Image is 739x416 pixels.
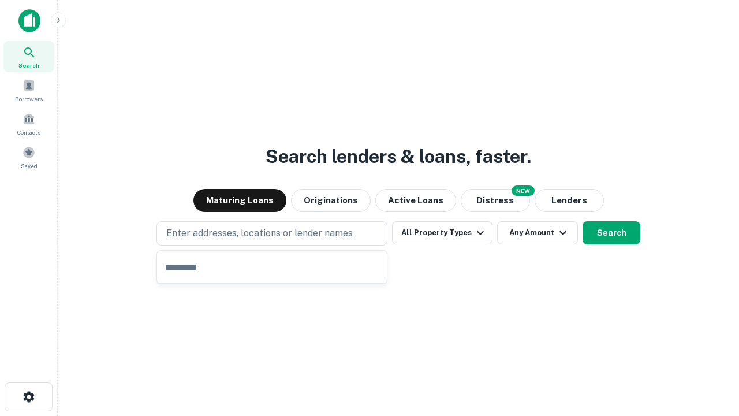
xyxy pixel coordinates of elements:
button: All Property Types [392,221,492,244]
h3: Search lenders & loans, faster. [266,143,531,170]
button: Lenders [535,189,604,212]
img: capitalize-icon.png [18,9,40,32]
a: Borrowers [3,75,54,106]
span: Contacts [17,128,40,137]
p: Enter addresses, locations or lender names [166,226,353,240]
button: Enter addresses, locations or lender names [156,221,387,246]
span: Borrowers [15,94,43,103]
div: NEW [512,185,535,196]
button: Originations [291,189,371,212]
a: Saved [3,142,54,173]
button: Search distressed loans with lien and other non-mortgage details. [461,189,530,212]
iframe: Chat Widget [681,324,739,379]
span: Search [18,61,39,70]
button: Maturing Loans [193,189,286,212]
span: Saved [21,161,38,170]
a: Search [3,41,54,72]
button: Active Loans [375,189,456,212]
a: Contacts [3,108,54,139]
button: Search [583,221,640,244]
button: Any Amount [497,221,578,244]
